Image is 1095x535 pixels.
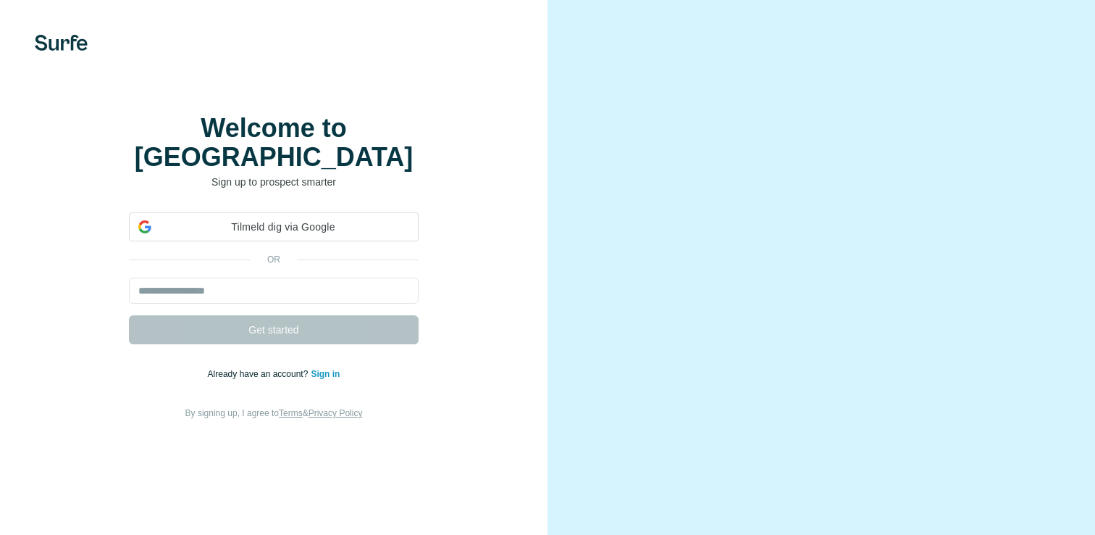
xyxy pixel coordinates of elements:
a: Privacy Policy [309,408,363,418]
span: By signing up, I agree to & [185,408,363,418]
div: Tilmeld dig via Google [129,212,419,241]
h1: Welcome to [GEOGRAPHIC_DATA] [129,114,419,172]
a: Terms [279,408,303,418]
span: Already have an account? [208,369,311,379]
span: Tilmeld dig via Google [157,220,409,235]
a: Sign in [311,369,340,379]
img: Surfe's logo [35,35,88,51]
p: or [251,253,297,266]
p: Sign up to prospect smarter [129,175,419,189]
